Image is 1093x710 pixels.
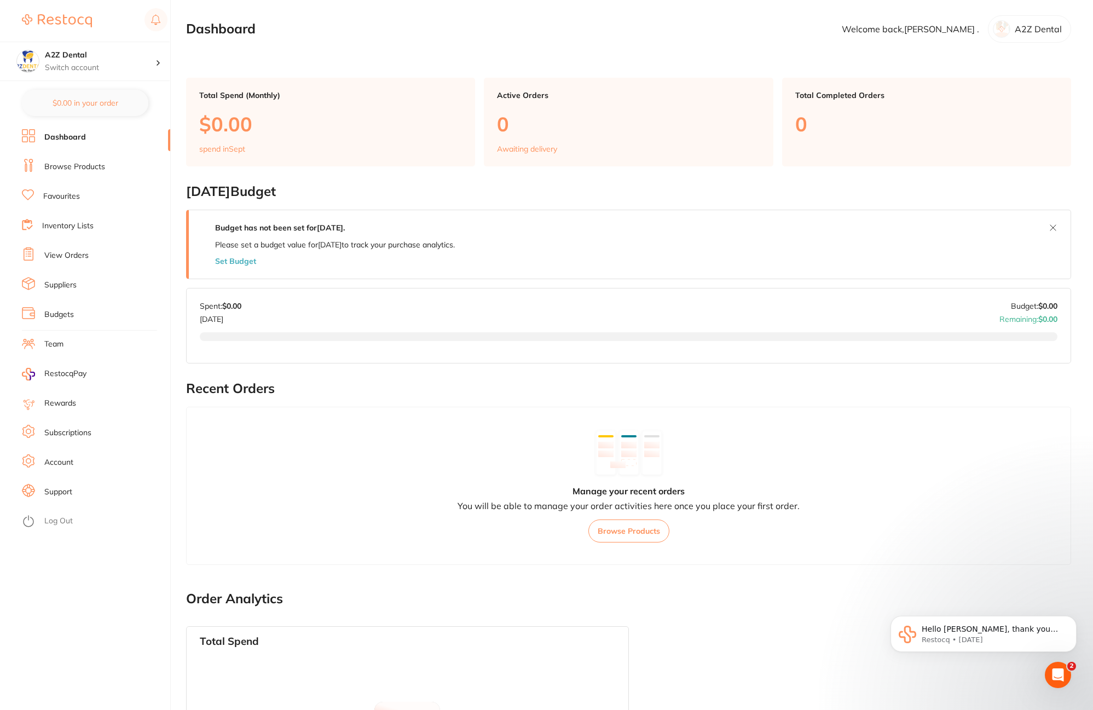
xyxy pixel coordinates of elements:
[842,24,979,34] p: Welcome back, [PERSON_NAME] .
[186,381,1071,396] h2: Recent Orders
[572,486,685,496] h4: Manage your recent orders
[1038,301,1057,311] strong: $0.00
[200,636,259,648] h3: Total Spend
[44,339,63,350] a: Team
[200,310,241,324] p: [DATE]
[44,309,74,320] a: Budgets
[484,78,773,166] a: Active Orders0Awaiting delivery
[22,513,167,530] button: Log Out
[458,501,800,511] p: You will be able to manage your order activities here once you place your first order.
[874,593,1093,680] iframe: Intercom notifications message
[497,113,760,135] p: 0
[44,487,72,498] a: Support
[497,91,760,100] p: Active Orders
[42,221,94,232] a: Inventory Lists
[200,302,241,310] p: Spent:
[215,257,256,265] button: Set Budget
[199,91,462,100] p: Total Spend (Monthly)
[588,519,669,542] button: Browse Products
[1045,662,1071,688] iframe: Intercom live chat
[22,368,86,380] a: RestocqPay
[44,161,105,172] a: Browse Products
[215,223,345,233] strong: Budget has not been set for [DATE] .
[1015,24,1062,34] p: A2Z Dental
[1038,314,1057,324] strong: $0.00
[17,50,39,72] img: A2Z Dental
[199,145,245,153] p: spend in Sept
[1011,302,1057,310] p: Budget:
[497,145,557,153] p: Awaiting delivery
[186,78,475,166] a: Total Spend (Monthly)$0.00spend inSept
[44,250,89,261] a: View Orders
[22,8,92,33] a: Restocq Logo
[44,398,76,409] a: Rewards
[222,301,241,311] strong: $0.00
[22,90,148,116] button: $0.00 in your order
[44,280,77,291] a: Suppliers
[782,78,1071,166] a: Total Completed Orders0
[44,457,73,468] a: Account
[45,62,155,73] p: Switch account
[22,368,35,380] img: RestocqPay
[199,113,462,135] p: $0.00
[795,113,1058,135] p: 0
[43,191,80,202] a: Favourites
[45,50,155,61] h4: A2Z Dental
[44,516,73,527] a: Log Out
[44,428,91,438] a: Subscriptions
[999,310,1057,324] p: Remaining:
[1067,662,1076,671] span: 2
[186,591,1071,607] h2: Order Analytics
[44,368,86,379] span: RestocqPay
[215,240,455,249] p: Please set a budget value for [DATE] to track your purchase analytics.
[186,184,1071,199] h2: [DATE] Budget
[795,91,1058,100] p: Total Completed Orders
[22,14,92,27] img: Restocq Logo
[186,21,256,37] h2: Dashboard
[44,132,86,143] a: Dashboard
